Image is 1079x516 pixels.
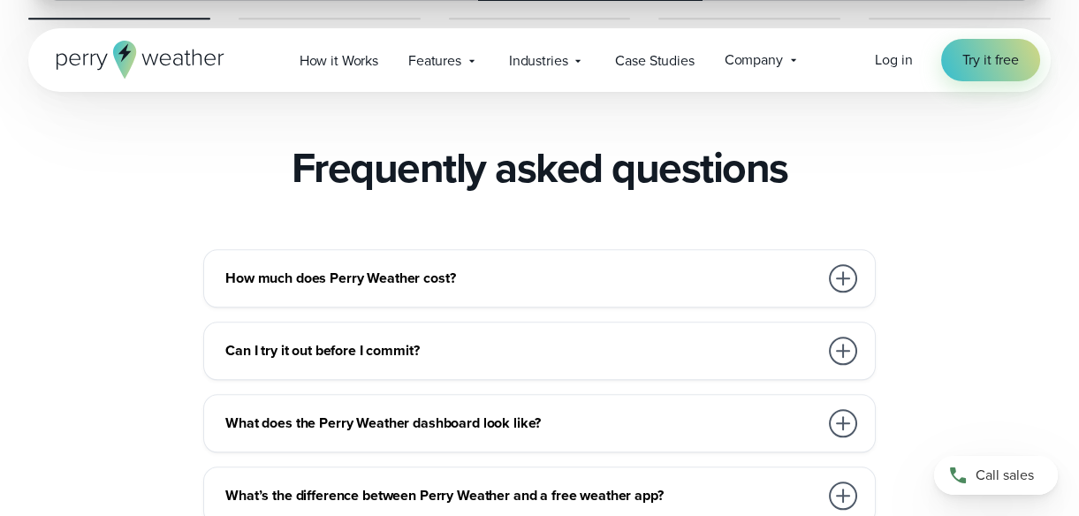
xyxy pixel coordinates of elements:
span: Case Studies [615,50,694,72]
span: Features [408,50,461,72]
span: Log in [875,49,912,70]
span: Call sales [976,465,1034,486]
a: Case Studies [600,42,709,79]
a: Call sales [934,456,1058,495]
span: How it Works [300,50,378,72]
h3: What does the Perry Weather dashboard look like? [225,413,818,434]
span: Company [725,49,783,71]
a: How it Works [285,42,393,79]
h3: How much does Perry Weather cost? [225,268,818,289]
a: Log in [875,49,912,71]
span: Try it free [962,49,1019,71]
h3: What’s the difference between Perry Weather and a free weather app? [225,485,818,506]
a: Try it free [941,39,1040,81]
h3: Can I try it out before I commit? [225,340,818,361]
h2: Frequently asked questions [292,143,788,193]
span: Industries [509,50,568,72]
